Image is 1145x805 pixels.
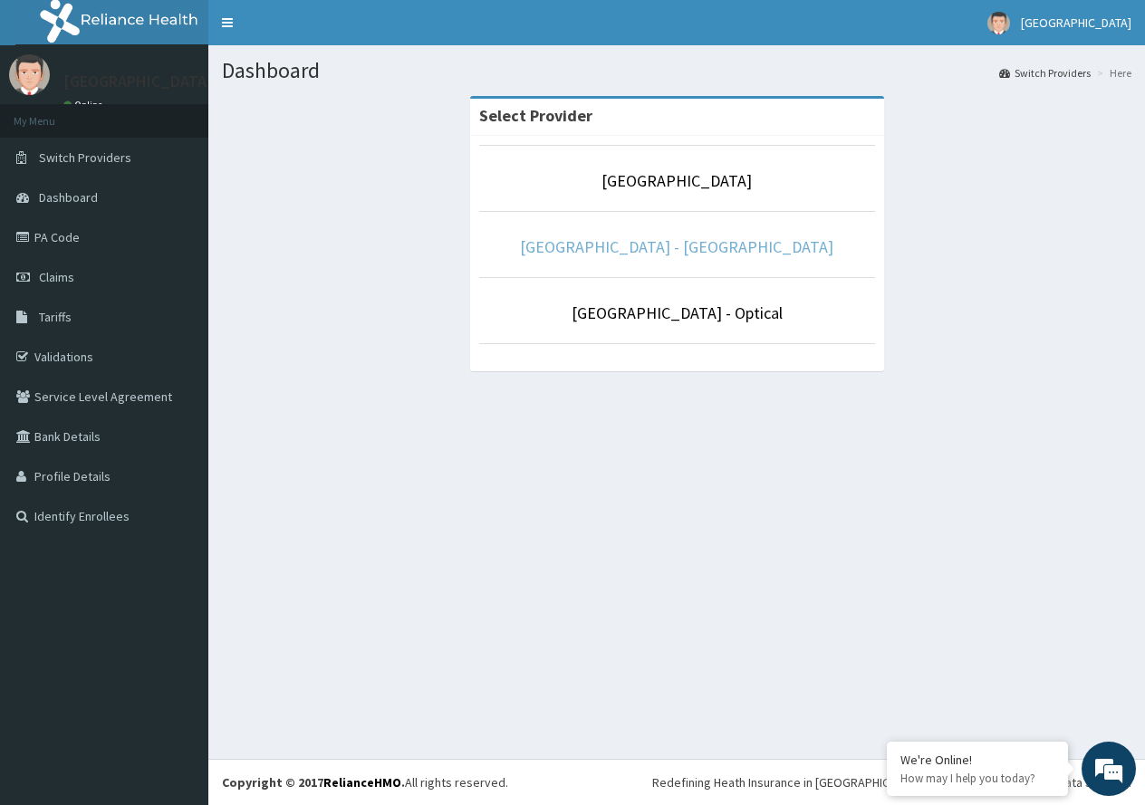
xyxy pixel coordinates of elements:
[323,774,401,791] a: RelianceHMO
[601,170,752,191] a: [GEOGRAPHIC_DATA]
[900,771,1054,786] p: How may I help you today?
[63,73,213,90] p: [GEOGRAPHIC_DATA]
[520,236,833,257] a: [GEOGRAPHIC_DATA] - [GEOGRAPHIC_DATA]
[987,12,1010,34] img: User Image
[222,774,405,791] strong: Copyright © 2017 .
[999,65,1091,81] a: Switch Providers
[39,189,98,206] span: Dashboard
[652,773,1131,791] div: Redefining Heath Insurance in [GEOGRAPHIC_DATA] using Telemedicine and Data Science!
[900,752,1054,768] div: We're Online!
[9,54,50,95] img: User Image
[39,149,131,166] span: Switch Providers
[208,759,1145,805] footer: All rights reserved.
[572,302,783,323] a: [GEOGRAPHIC_DATA] - Optical
[222,59,1131,82] h1: Dashboard
[479,105,592,126] strong: Select Provider
[63,99,107,111] a: Online
[39,309,72,325] span: Tariffs
[1021,14,1131,31] span: [GEOGRAPHIC_DATA]
[39,269,74,285] span: Claims
[1092,65,1131,81] li: Here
